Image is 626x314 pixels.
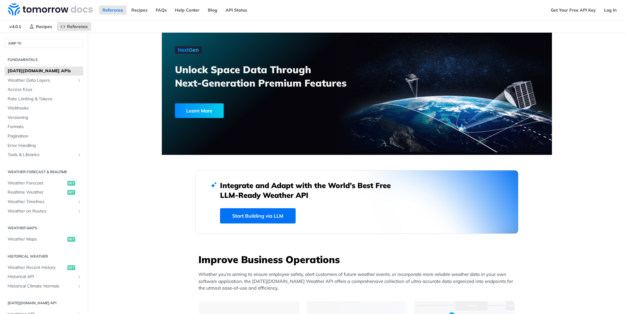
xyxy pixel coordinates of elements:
button: Show subpages for Weather Data Layers [77,78,82,83]
button: Show subpages for Historical API [77,274,82,279]
div: Learn More [175,103,224,118]
a: Weather on RoutesShow subpages for Weather on Routes [5,207,83,216]
img: NextGen [175,46,202,54]
button: Show subpages for Historical Climate Normals [77,284,82,289]
h3: Improve Business Operations [198,253,518,266]
span: v4.0.1 [6,22,24,31]
button: Show subpages for Tools & Libraries [77,152,82,157]
a: Blog [205,5,221,15]
a: Weather Mapsget [5,235,83,244]
a: Historical Climate NormalsShow subpages for Historical Climate Normals [5,282,83,291]
span: get [67,190,75,195]
a: Historical APIShow subpages for Historical API [5,272,83,281]
span: Rate Limiting & Tokens [8,96,82,102]
a: FAQs [152,5,170,15]
a: Formats [5,122,83,131]
span: get [67,181,75,186]
h2: [DATE][DOMAIN_NAME] API [5,300,83,306]
a: Webhooks [5,104,83,113]
h2: Integrate and Adapt with the World’s Best Free LLM-Ready Weather API [220,180,400,200]
span: Weather Data Layers [8,77,75,84]
button: Show subpages for Weather on Routes [77,209,82,214]
span: Realtime Weather [8,189,66,195]
a: Help Center [172,5,203,15]
a: Learn More [175,103,326,118]
a: Recipes [128,5,151,15]
span: Access Keys [8,87,82,93]
span: Reference [67,24,88,29]
a: Log In [601,5,620,15]
a: Get Your Free API Key [547,5,599,15]
span: get [67,265,75,270]
span: Formats [8,124,82,130]
a: [DATE][DOMAIN_NAME] APIs [5,66,83,76]
a: Versioning [5,113,83,122]
h2: Historical Weather [5,254,83,259]
span: Weather on Routes [8,208,75,214]
span: Historical Climate Normals [8,283,75,289]
h2: Weather Forecast & realtime [5,169,83,175]
a: Access Keys [5,85,83,94]
button: Show subpages for Weather Timelines [77,199,82,204]
h2: Fundamentals [5,57,83,62]
a: Weather Data LayersShow subpages for Weather Data Layers [5,76,83,85]
span: Webhooks [8,105,82,111]
a: API Status [222,5,251,15]
p: Whether you’re aiming to ensure employee safety, alert customers of future weather events, or inc... [198,271,518,292]
a: Error Handling [5,141,83,150]
a: Pagination [5,132,83,141]
span: Historical API [8,274,75,280]
a: Rate Limiting & Tokens [5,95,83,104]
span: Weather Recent History [8,265,66,271]
span: Tools & Libraries [8,152,75,158]
a: Tools & LibrariesShow subpages for Tools & Libraries [5,150,83,159]
a: Reference [57,22,91,31]
a: Recipes [26,22,55,31]
a: Reference [99,5,126,15]
span: Recipes [36,24,52,29]
a: Start Building via LLM [220,208,296,223]
span: Weather Maps [8,236,66,242]
span: Pagination [8,133,82,139]
h3: Unlock Space Data Through Next-Generation Premium Features [175,63,364,90]
span: Weather Timelines [8,199,75,205]
button: JUMP TO [5,39,83,48]
span: Error Handling [8,143,82,149]
span: get [67,237,75,242]
a: Weather Forecastget [5,179,83,188]
span: Versioning [8,115,82,121]
span: [DATE][DOMAIN_NAME] APIs [8,68,82,74]
h2: Weather Maps [5,225,83,231]
a: Weather Recent Historyget [5,263,83,272]
span: Weather Forecast [8,180,66,186]
a: Weather TimelinesShow subpages for Weather Timelines [5,197,83,206]
a: Realtime Weatherget [5,188,83,197]
img: Tomorrow.io Weather API Docs [8,3,93,16]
